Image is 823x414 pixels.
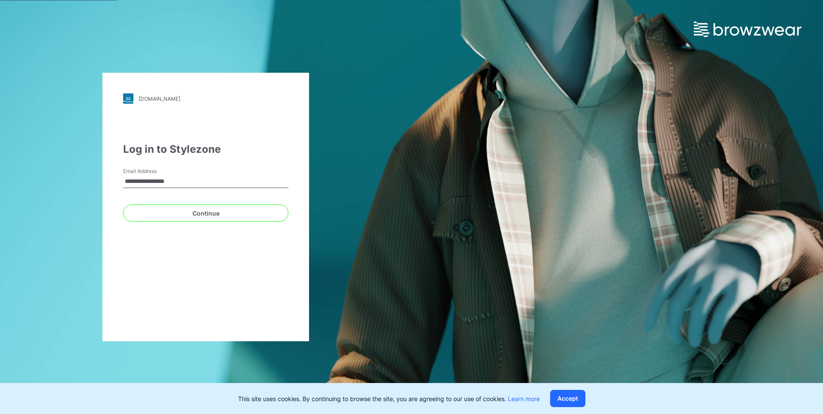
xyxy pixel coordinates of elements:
img: browzwear-logo.e42bd6dac1945053ebaf764b6aa21510.svg [694,22,801,37]
p: This site uses cookies. By continuing to browse the site, you are agreeing to our use of cookies. [238,394,540,403]
label: Email Address [123,167,183,175]
button: Accept [550,390,585,407]
div: Log in to Stylezone [123,142,288,157]
div: [DOMAIN_NAME] [139,96,180,102]
a: [DOMAIN_NAME] [123,93,288,104]
a: Learn more [508,395,540,402]
button: Continue [123,204,288,222]
img: stylezone-logo.562084cfcfab977791bfbf7441f1a819.svg [123,93,133,104]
